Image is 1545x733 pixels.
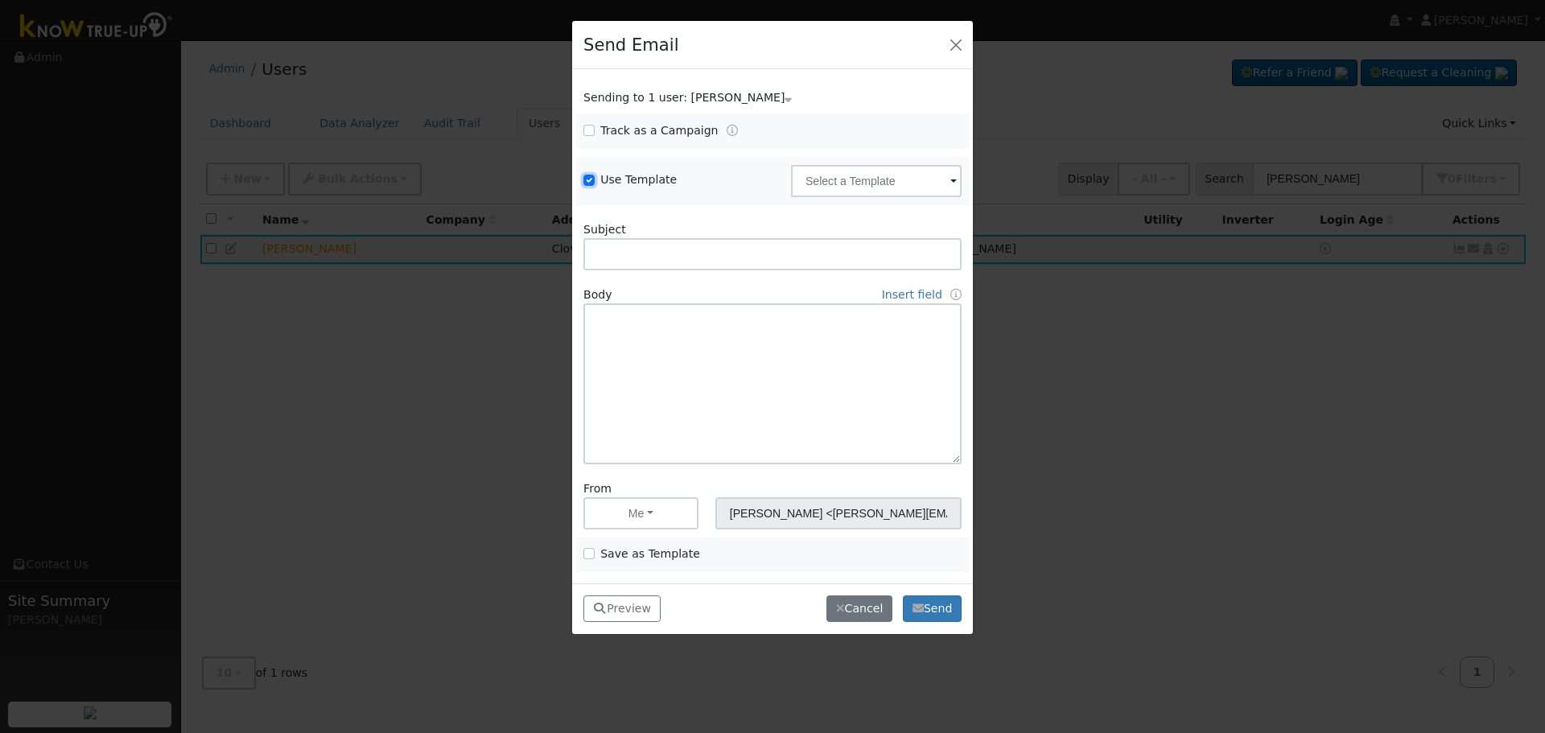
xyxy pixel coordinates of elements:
input: Select a Template [791,165,962,197]
label: From [583,480,612,497]
a: Tracking Campaigns [727,124,738,137]
input: Track as a Campaign [583,125,595,136]
label: Subject [583,221,626,238]
button: Send [903,595,962,623]
a: Insert field [882,288,942,301]
input: Save as Template [583,548,595,559]
button: Preview [583,595,661,623]
input: Use Template [583,175,595,186]
label: Save as Template [600,546,700,562]
div: Show users [575,89,970,106]
button: Cancel [826,595,892,623]
label: Use Template [600,171,677,188]
h4: Send Email [583,32,678,58]
a: Fields [950,288,962,301]
label: Track as a Campaign [600,122,718,139]
label: Body [583,286,612,303]
button: Me [583,497,698,529]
